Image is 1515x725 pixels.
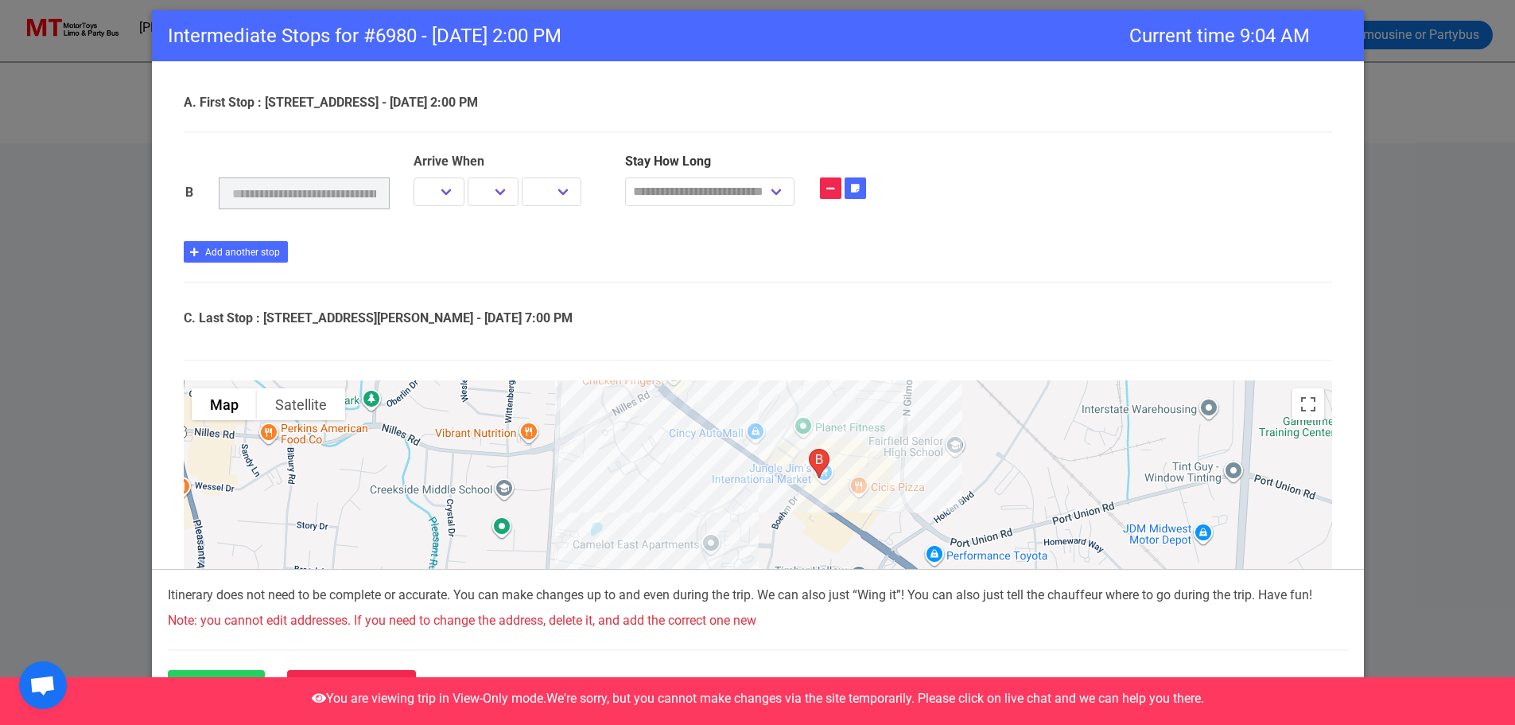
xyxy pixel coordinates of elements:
[178,675,254,694] span: Save and Exit
[168,670,265,699] button: Save and Exit
[546,691,1204,706] span: We're sorry, but you cannot make changes via the site temporarily. Please click on live chat and ...
[184,95,478,110] b: A. First Stop : [STREET_ADDRESS] - [DATE] 2:00 PM
[168,586,1348,605] p: Itinerary does not need to be complete or accurate. You can make changes up to and even during th...
[168,611,1348,630] p: Note: you cannot edit addresses. If you need to change the address, delete it, and add the correc...
[192,388,257,420] button: Show street map
[414,154,484,169] b: Arrive When
[184,183,195,202] span: B
[184,310,573,325] b: C. Last Stop : [STREET_ADDRESS][PERSON_NAME] - [DATE] 7:00 PM
[1292,388,1324,420] button: Toggle fullscreen view
[257,388,345,420] button: Show satellite imagery
[1129,26,1310,45] span: Current time 9:04 AM
[297,675,406,694] span: Exit without Saving
[19,661,67,709] div: Open chat
[802,442,836,485] div: 5440 Dixie Hwy, Fairfield, OH 45014, USA
[287,670,416,699] button: Exit without Saving
[205,247,280,258] span: Add another stop
[613,152,809,209] div: How long will you be there?
[625,152,797,171] label: Stay How Long
[168,26,1348,45] h3: Intermediate Stops for #6980 - [DATE] 2:00 PM
[184,241,289,263] button: Add another stop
